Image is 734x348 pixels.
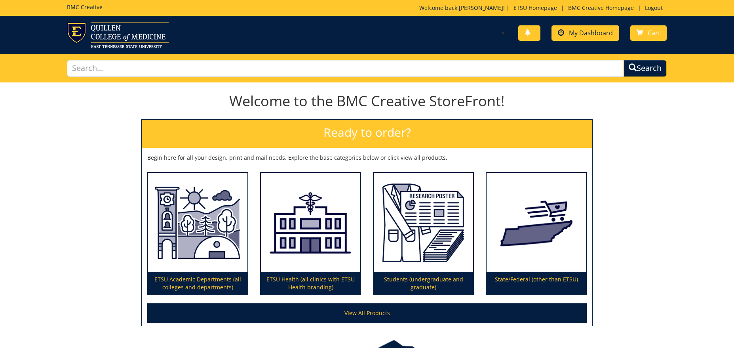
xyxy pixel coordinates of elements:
p: Begin here for all your design, print and mail needs. Explore the base categories below or click ... [147,154,587,162]
a: State/Federal (other than ETSU) [487,173,586,295]
img: ETSU logo [67,22,169,48]
a: Logout [641,4,667,11]
p: ETSU Academic Departments (all colleges and departments) [148,272,247,294]
a: ETSU Academic Departments (all colleges and departments) [148,173,247,295]
p: State/Federal (other than ETSU) [487,272,586,294]
h1: Welcome to the BMC Creative StoreFront! [141,93,593,109]
p: ETSU Health (all clinics with ETSU Health branding) [261,272,360,294]
button: Search [624,60,667,77]
a: ETSU Health (all clinics with ETSU Health branding) [261,173,360,295]
p: Students (undergraduate and graduate) [374,272,473,294]
img: State/Federal (other than ETSU) [487,173,586,273]
a: ETSU Homepage [510,4,561,11]
a: Cart [630,25,667,41]
h5: BMC Creative [67,4,103,10]
input: Search... [67,60,624,77]
img: ETSU Health (all clinics with ETSU Health branding) [261,173,360,273]
span: My Dashboard [569,29,613,37]
img: Students (undergraduate and graduate) [374,173,473,273]
img: ETSU Academic Departments (all colleges and departments) [148,173,247,273]
a: Students (undergraduate and graduate) [374,173,473,295]
h2: Ready to order? [142,120,592,148]
a: My Dashboard [551,25,619,41]
p: Welcome back, ! | | | [419,4,667,12]
a: [PERSON_NAME] [459,4,503,11]
a: View All Products [147,303,587,323]
a: BMC Creative Homepage [564,4,638,11]
span: Cart [648,29,660,37]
